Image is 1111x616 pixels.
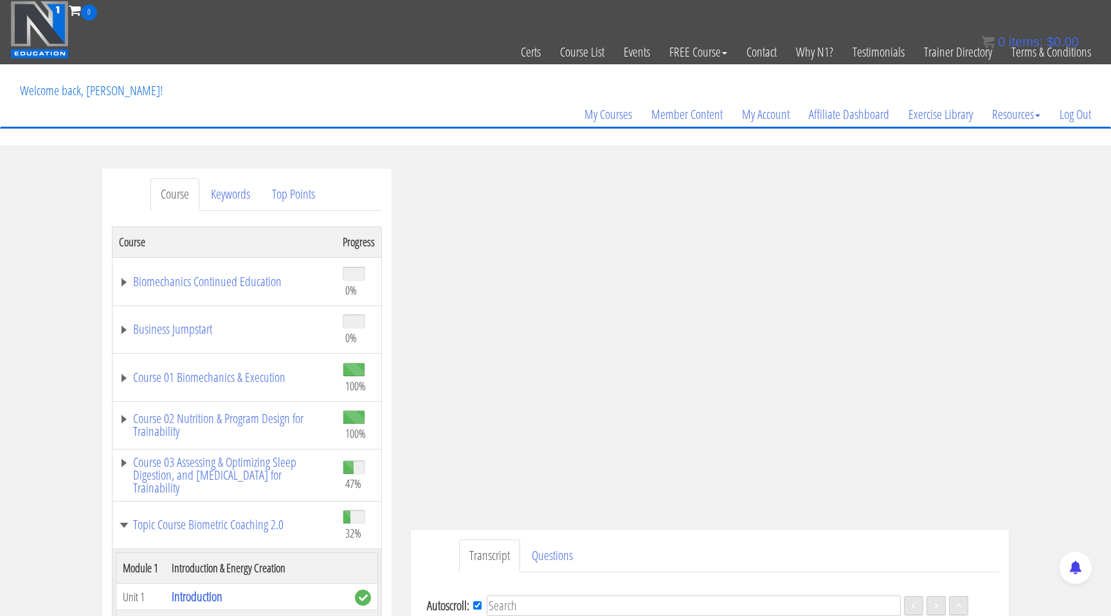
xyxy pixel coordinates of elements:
[119,518,330,531] a: Topic Course Biometric Coaching 2.0
[786,21,843,84] a: Why N1?
[119,275,330,288] a: Biomechanics Continued Education
[150,178,199,211] a: Course
[69,1,97,19] a: 0
[575,84,642,145] a: My Courses
[81,5,97,21] span: 0
[345,283,357,297] span: 0%
[172,588,222,605] a: Introduction
[737,21,786,84] a: Contact
[982,35,1079,49] a: 0 items: $0.00
[1047,35,1079,49] bdi: 0.00
[262,178,325,211] a: Top Points
[998,35,1005,49] span: 0
[116,584,166,610] td: Unit 1
[10,1,69,59] img: n1-education
[345,526,361,540] span: 32%
[345,476,361,491] span: 47%
[119,456,330,494] a: Course 03 Assessing & Optimizing Sleep Digestion, and [MEDICAL_DATA] for Trainability
[345,331,357,345] span: 0%
[201,178,260,211] a: Keywords
[1050,84,1101,145] a: Log Out
[336,226,382,257] th: Progress
[521,539,583,572] a: Questions
[1002,21,1101,84] a: Terms & Conditions
[116,553,166,584] th: Module 1
[550,21,614,84] a: Course List
[1009,35,1043,49] span: items:
[899,84,982,145] a: Exercise Library
[614,21,660,84] a: Events
[165,553,348,584] th: Introduction & Energy Creation
[345,379,366,393] span: 100%
[119,412,330,438] a: Course 02 Nutrition & Program Design for Trainability
[355,590,371,606] span: complete
[511,21,550,84] a: Certs
[914,21,1002,84] a: Trainer Directory
[345,426,366,440] span: 100%
[799,84,899,145] a: Affiliate Dashboard
[982,84,1050,145] a: Resources
[982,35,995,48] img: icon11.png
[119,323,330,336] a: Business Jumpstart
[732,84,799,145] a: My Account
[10,65,172,116] p: Welcome back, [PERSON_NAME]!
[113,226,337,257] th: Course
[660,21,737,84] a: FREE Course
[642,84,732,145] a: Member Content
[487,595,901,616] input: Search
[1047,35,1054,49] span: $
[119,371,330,384] a: Course 01 Biomechanics & Execution
[843,21,914,84] a: Testimonials
[459,539,520,572] a: Transcript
